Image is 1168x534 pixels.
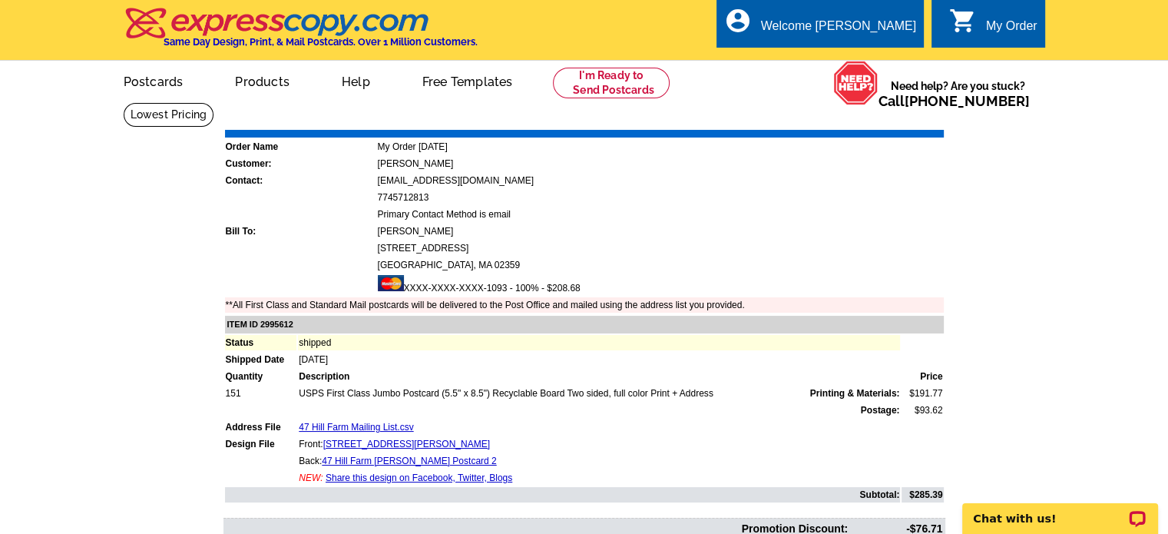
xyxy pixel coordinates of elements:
[225,436,297,452] td: Design File
[225,369,297,384] td: Quantity
[377,240,944,256] td: [STREET_ADDRESS]
[298,352,900,367] td: [DATE]
[377,190,944,205] td: 7745712813
[377,207,944,222] td: Primary Contact Method is email
[298,369,900,384] td: Description
[986,19,1037,41] div: My Order
[378,275,404,291] img: mast.gif
[377,257,944,273] td: [GEOGRAPHIC_DATA], MA 02359
[299,422,413,433] a: 47 Hill Farm Mailing List.csv
[225,352,297,367] td: Shipped Date
[323,439,490,449] a: [STREET_ADDRESS][PERSON_NAME]
[377,173,944,188] td: [EMAIL_ADDRESS][DOMAIN_NAME]
[225,316,944,333] td: ITEM ID 2995612
[902,403,943,418] td: $93.62
[225,156,376,171] td: Customer:
[724,7,752,35] i: account_circle
[298,335,900,350] td: shipped
[905,93,1030,109] a: [PHONE_NUMBER]
[299,473,323,483] span: NEW:
[377,156,944,171] td: [PERSON_NAME]
[949,17,1037,36] a: shopping_cart My Order
[861,405,900,416] strong: Postage:
[225,420,297,435] td: Address File
[225,224,376,239] td: Bill To:
[225,487,901,502] td: Subtotal:
[949,7,977,35] i: shopping_cart
[225,139,376,154] td: Order Name
[298,436,900,452] td: Front:
[902,369,943,384] td: Price
[225,386,297,401] td: 151
[225,297,944,313] td: **All First Class and Standard Mail postcards will be delivered to the Post Office and mailed usi...
[225,335,297,350] td: Status
[322,456,496,466] a: 47 Hill Farm [PERSON_NAME] Postcard 2
[398,62,538,98] a: Free Templates
[326,473,512,483] a: Share this design on Facebook, Twitter, Blogs
[210,62,314,98] a: Products
[810,386,900,400] span: Printing & Materials:
[225,173,376,188] td: Contact:
[298,386,900,401] td: USPS First Class Jumbo Postcard (5.5" x 8.5") Recyclable Board Two sided, full color Print + Address
[902,487,943,502] td: $285.39
[317,62,395,98] a: Help
[878,93,1030,109] span: Call
[833,61,878,105] img: help
[164,36,478,48] h4: Same Day Design, Print, & Mail Postcards. Over 1 Million Customers.
[377,274,944,296] td: XXXX-XXXX-XXXX-1093 - 100% - $208.68
[298,453,900,469] td: Back:
[124,18,478,48] a: Same Day Design, Print, & Mail Postcards. Over 1 Million Customers.
[761,19,916,41] div: Welcome [PERSON_NAME]
[377,139,944,154] td: My Order [DATE]
[902,386,943,401] td: $191.77
[878,78,1037,109] span: Need help? Are you stuck?
[377,224,944,239] td: [PERSON_NAME]
[952,486,1168,534] iframe: LiveChat chat widget
[99,62,208,98] a: Postcards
